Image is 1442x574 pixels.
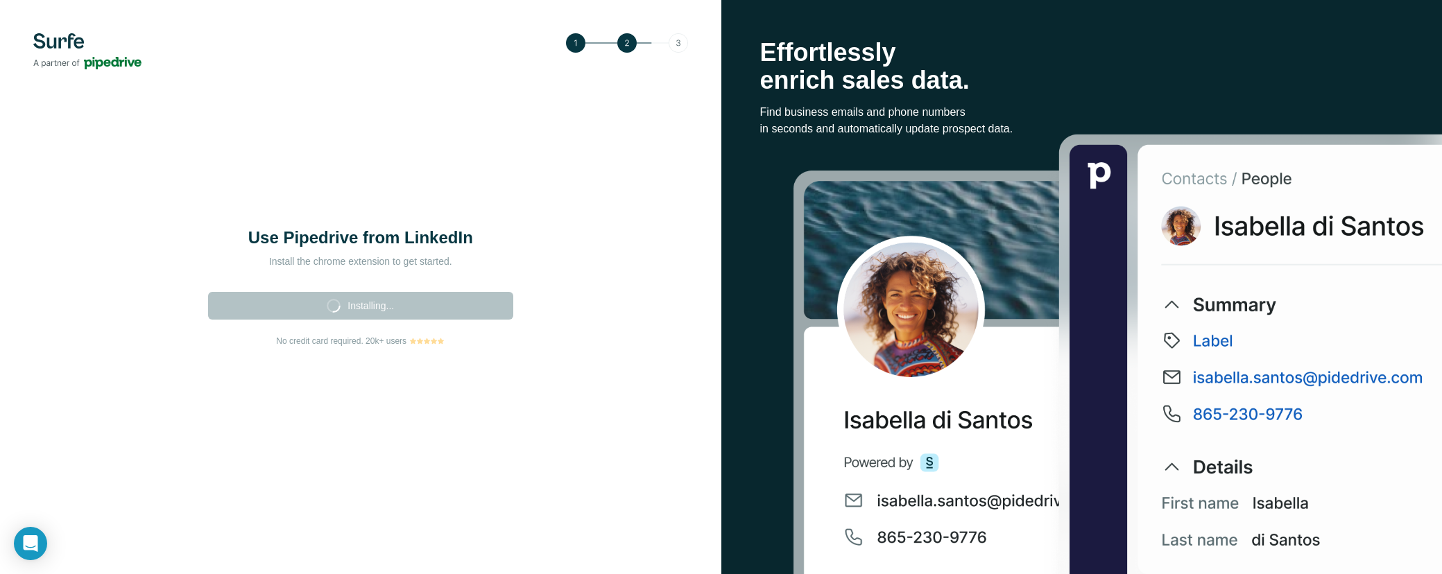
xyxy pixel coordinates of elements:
[760,121,1404,137] p: in seconds and automatically update prospect data.
[222,227,499,249] h1: Use Pipedrive from LinkedIn
[760,67,1404,94] p: enrich sales data.
[760,104,1404,121] p: Find business emails and phone numbers
[14,527,47,560] div: Open Intercom Messenger
[793,132,1442,574] img: Surfe Stock Photo - Selling good vibes
[566,33,688,53] img: Step 2
[33,33,141,69] img: Surfe's logo
[276,335,406,347] span: No credit card required. 20k+ users
[760,39,1404,67] p: Effortlessly
[222,254,499,268] p: Install the chrome extension to get started.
